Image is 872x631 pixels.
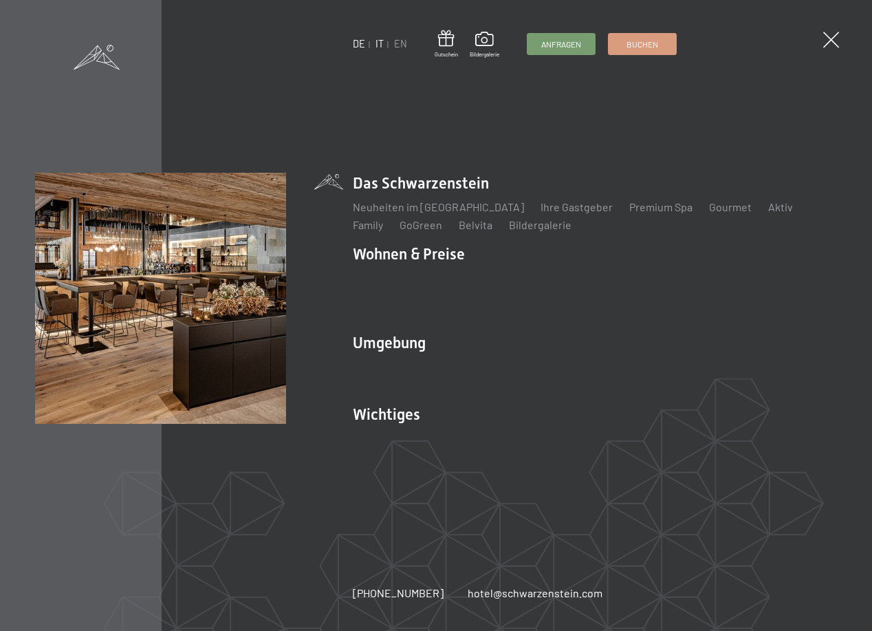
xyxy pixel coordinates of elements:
a: [PHONE_NUMBER] [353,586,444,601]
span: Anfragen [541,39,581,50]
a: Aktiv [768,200,793,213]
a: Belvita [459,218,492,231]
a: Premium Spa [629,200,693,213]
a: Family [353,218,383,231]
a: Neuheiten im [GEOGRAPHIC_DATA] [353,200,524,213]
span: [PHONE_NUMBER] [353,586,444,599]
a: Buchen [609,34,676,54]
a: Gourmet [709,200,752,213]
span: Buchen [626,39,658,50]
span: Gutschein [435,51,458,58]
a: Anfragen [527,34,595,54]
a: Gutschein [435,30,458,58]
a: DE [353,38,365,50]
a: Bildergalerie [509,218,571,231]
a: Ihre Gastgeber [541,200,613,213]
a: EN [394,38,407,50]
a: GoGreen [400,218,442,231]
a: hotel@schwarzenstein.com [468,586,602,601]
a: IT [375,38,384,50]
span: Bildergalerie [470,51,499,58]
a: Bildergalerie [470,32,499,58]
